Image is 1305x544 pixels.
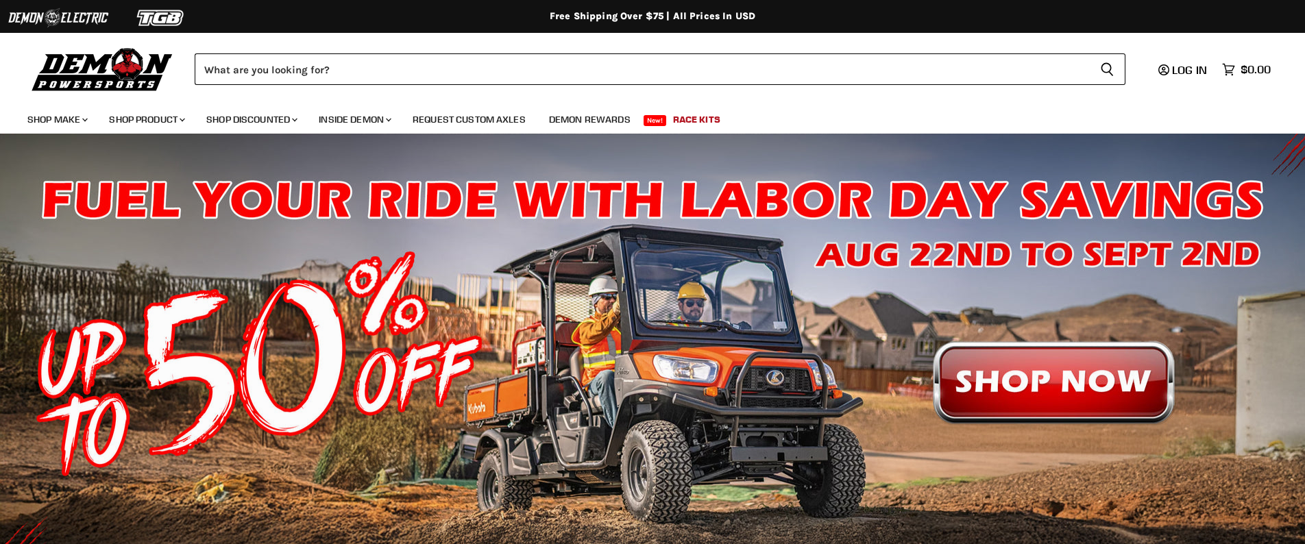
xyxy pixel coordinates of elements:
img: TGB Logo 2 [110,5,212,31]
a: Shop Discounted [196,106,306,134]
a: Demon Rewards [539,106,641,134]
div: Free Shipping Over $75 | All Prices In USD [104,10,1201,23]
span: Log in [1172,63,1207,77]
button: Search [1089,53,1125,85]
a: Inside Demon [308,106,400,134]
a: Request Custom Axles [402,106,536,134]
a: Shop Make [17,106,96,134]
a: Race Kits [663,106,731,134]
ul: Main menu [17,100,1267,134]
img: Demon Powersports [27,45,178,93]
form: Product [195,53,1125,85]
a: Log in [1152,64,1215,76]
a: $0.00 [1215,60,1278,79]
span: New! [644,115,667,126]
input: Search [195,53,1089,85]
span: $0.00 [1241,63,1271,76]
a: Shop Product [99,106,193,134]
img: Demon Electric Logo 2 [7,5,110,31]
